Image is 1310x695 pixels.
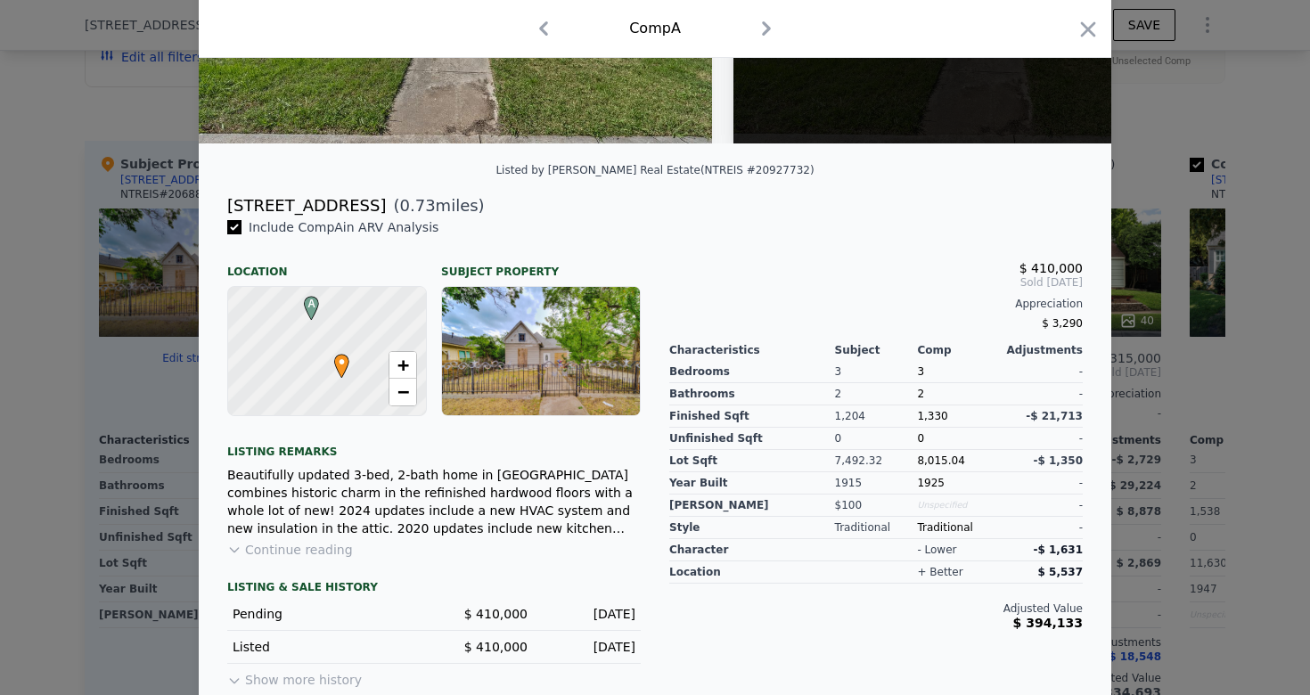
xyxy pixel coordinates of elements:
[1000,343,1083,357] div: Adjustments
[835,361,918,383] div: 3
[233,638,420,656] div: Listed
[1000,472,1083,495] div: -
[1000,383,1083,405] div: -
[1038,566,1083,578] span: $ 5,537
[299,296,310,307] div: A
[835,428,918,450] div: 0
[669,428,835,450] div: Unfinished Sqft
[1034,454,1083,467] span: -$ 1,350
[669,275,1083,290] span: Sold [DATE]
[835,517,918,539] div: Traditional
[1000,361,1083,383] div: -
[669,383,835,405] div: Bathrooms
[542,605,635,623] div: [DATE]
[669,472,835,495] div: Year Built
[1013,616,1083,630] span: $ 394,133
[917,495,1000,517] div: Unspecified
[233,605,420,623] div: Pending
[1034,544,1083,556] span: -$ 1,631
[1042,317,1083,330] span: $ 3,290
[227,250,427,279] div: Location
[917,565,962,579] div: + better
[464,607,528,621] span: $ 410,000
[397,354,409,376] span: +
[1000,517,1083,539] div: -
[669,343,835,357] div: Characteristics
[835,383,918,405] div: 2
[669,495,835,517] div: [PERSON_NAME]
[389,352,416,379] a: Zoom in
[669,539,835,561] div: character
[917,343,1000,357] div: Comp
[389,379,416,405] a: Zoom out
[629,18,681,39] div: Comp A
[917,410,947,422] span: 1,330
[1000,495,1083,517] div: -
[917,365,924,378] span: 3
[495,164,814,176] div: Listed by [PERSON_NAME] Real Estate (NTREIS #20927732)
[669,601,1083,616] div: Adjusted Value
[227,580,641,598] div: LISTING & SALE HISTORY
[669,450,835,472] div: Lot Sqft
[917,432,924,445] span: 0
[1026,410,1083,422] span: -$ 21,713
[299,296,323,312] span: A
[400,196,436,215] span: 0.73
[669,361,835,383] div: Bedrooms
[464,640,528,654] span: $ 410,000
[917,383,1000,405] div: 2
[330,354,340,364] div: •
[835,472,918,495] div: 1915
[330,348,354,375] span: •
[227,541,353,559] button: Continue reading
[835,450,918,472] div: 7,492.32
[835,495,918,517] div: $100
[441,250,641,279] div: Subject Property
[542,638,635,656] div: [DATE]
[227,664,362,689] button: Show more history
[669,297,1083,311] div: Appreciation
[397,380,409,403] span: −
[669,405,835,428] div: Finished Sqft
[669,517,835,539] div: Style
[242,220,446,234] span: Include Comp A in ARV Analysis
[1000,428,1083,450] div: -
[227,193,386,218] div: [STREET_ADDRESS]
[835,343,918,357] div: Subject
[227,466,641,537] div: Beautifully updated 3-bed, 2-bath home in [GEOGRAPHIC_DATA] combines historic charm in the refini...
[386,193,484,218] span: ( miles)
[917,543,956,557] div: - lower
[669,561,835,584] div: location
[835,405,918,428] div: 1,204
[917,517,1000,539] div: Traditional
[1019,261,1083,275] span: $ 410,000
[227,430,641,459] div: Listing remarks
[917,472,1000,495] div: 1925
[917,454,964,467] span: 8,015.04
